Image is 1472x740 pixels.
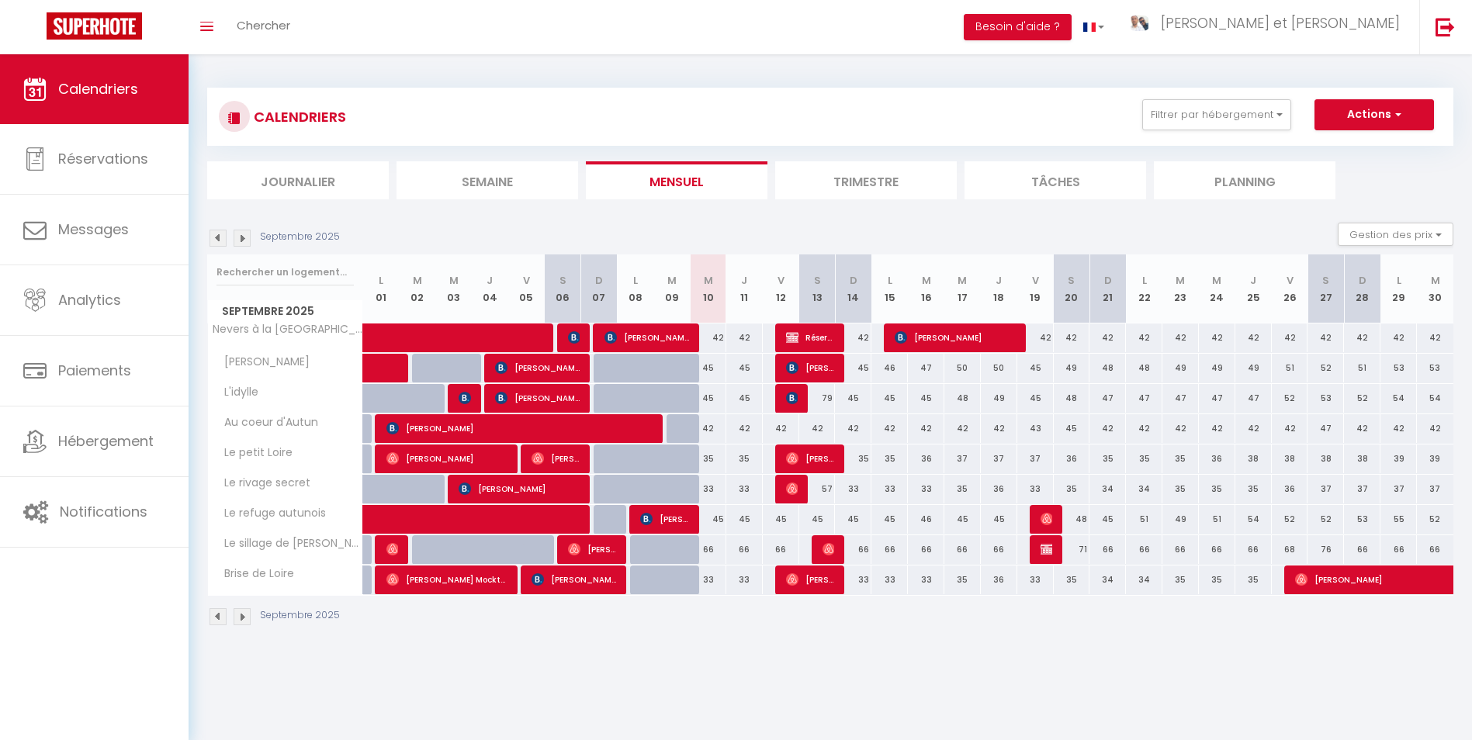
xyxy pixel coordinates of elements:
abbr: M [413,273,422,288]
div: 35 [1199,475,1235,503]
abbr: L [379,273,383,288]
abbr: M [704,273,713,288]
span: Septembre 2025 [208,300,362,323]
abbr: L [888,273,892,288]
div: 50 [944,354,981,382]
div: 42 [835,323,871,352]
th: 07 [581,254,618,323]
div: 45 [871,384,908,413]
div: 66 [726,535,763,564]
abbr: S [559,273,566,288]
div: 42 [1272,323,1308,352]
div: 53 [1344,505,1380,534]
p: Septembre 2025 [260,608,340,623]
div: 42 [1344,414,1380,443]
span: [PERSON_NAME] [895,323,1017,352]
div: 42 [690,414,726,443]
th: 15 [871,254,908,323]
div: 37 [944,444,981,473]
div: 36 [1199,444,1235,473]
th: 20 [1054,254,1090,323]
abbr: J [741,273,747,288]
div: 33 [690,565,726,594]
div: 42 [1089,414,1126,443]
div: 66 [1126,535,1162,564]
div: 35 [690,444,726,473]
div: 45 [981,505,1017,534]
span: Nevers à la [GEOGRAPHIC_DATA] [210,323,365,335]
div: 35 [1089,444,1126,473]
th: 06 [545,254,581,323]
div: 49 [1054,354,1090,382]
div: 51 [1126,505,1162,534]
div: 66 [763,535,799,564]
div: 54 [1417,384,1453,413]
div: 42 [763,414,799,443]
div: 42 [1199,414,1235,443]
div: 42 [799,414,836,443]
button: Gestion des prix [1338,223,1453,246]
button: Filtrer par hébergement [1142,99,1291,130]
span: Le petit Loire [210,444,296,462]
abbr: D [595,273,603,288]
div: 42 [1272,414,1308,443]
abbr: J [996,273,1002,288]
div: 66 [1235,535,1272,564]
div: 49 [1235,354,1272,382]
div: 37 [1344,475,1380,503]
span: [PERSON_NAME] [604,323,690,352]
span: M [PERSON_NAME] [786,383,798,413]
th: 24 [1199,254,1235,323]
div: 47 [1307,414,1344,443]
th: 21 [1089,254,1126,323]
button: Actions [1314,99,1434,130]
h3: CALENDRIERS [250,99,346,134]
div: 45 [763,505,799,534]
div: 36 [981,565,1017,594]
input: Rechercher un logement... [216,258,354,286]
div: 42 [908,414,944,443]
div: 33 [835,565,871,594]
div: 42 [1126,414,1162,443]
th: 12 [763,254,799,323]
div: 35 [944,565,981,594]
div: 45 [1089,505,1126,534]
div: 66 [981,535,1017,564]
span: [PERSON_NAME] [386,534,399,564]
span: [PERSON_NAME] [568,534,617,564]
div: 49 [1162,354,1199,382]
div: 66 [1344,535,1380,564]
div: 52 [1272,505,1308,534]
th: 10 [690,254,726,323]
th: 09 [653,254,690,323]
span: [PERSON_NAME] [532,565,617,594]
abbr: M [667,273,677,288]
span: [PERSON_NAME] [786,565,835,594]
span: Paiements [58,361,131,380]
span: L'idylle [210,384,268,401]
div: 51 [1272,354,1308,382]
span: [PERSON_NAME] [823,534,835,564]
div: 46 [871,354,908,382]
abbr: M [1212,273,1221,288]
li: Trimestre [775,161,957,199]
th: 30 [1417,254,1453,323]
span: [PERSON_NAME] [1041,534,1053,564]
abbr: V [1287,273,1294,288]
span: Réservée [PERSON_NAME] [786,323,835,352]
div: 36 [1054,444,1090,473]
div: 45 [690,354,726,382]
abbr: J [1250,273,1256,288]
th: 25 [1235,254,1272,323]
abbr: M [958,273,967,288]
button: Besoin d'aide ? [964,14,1072,40]
p: Septembre 2025 [260,230,340,244]
div: 53 [1417,354,1453,382]
div: 35 [1162,444,1199,473]
div: 79 [799,384,836,413]
abbr: L [1142,273,1147,288]
span: [PERSON_NAME] [495,353,580,382]
span: [PERSON_NAME] [386,413,654,443]
div: 33 [726,565,763,594]
div: 47 [1199,384,1235,413]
